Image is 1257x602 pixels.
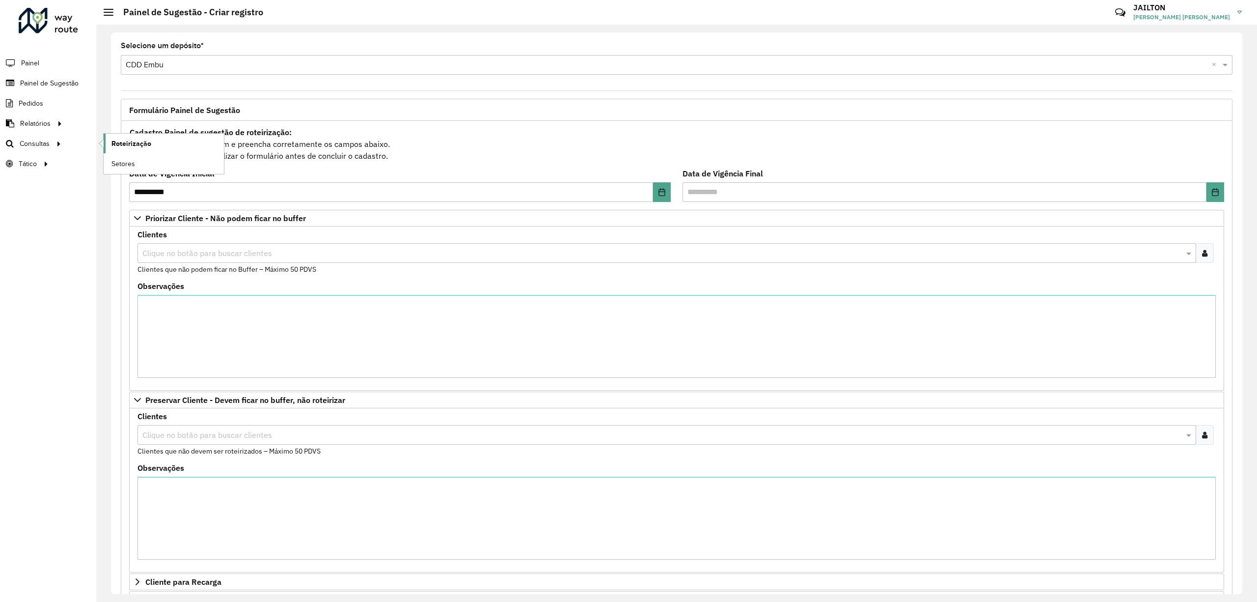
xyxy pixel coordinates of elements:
h2: Painel de Sugestão - Criar registro [113,7,263,18]
label: Observações [137,462,184,474]
label: Observações [137,280,184,292]
a: Cliente para Recarga [129,573,1224,590]
button: Choose Date [1206,182,1224,202]
span: Painel de Sugestão [20,78,79,88]
label: Selecione um depósito [121,40,204,52]
a: Preservar Cliente - Devem ficar no buffer, não roteirizar [129,392,1224,408]
span: Tático [19,159,37,169]
span: Preservar Cliente - Devem ficar no buffer, não roteirizar [145,396,345,404]
span: Priorizar Cliente - Não podem ficar no buffer [145,214,306,222]
strong: Cadastro Painel de sugestão de roteirização: [130,127,292,137]
small: Clientes que não podem ficar no Buffer – Máximo 50 PDVS [137,265,316,274]
label: Data de Vigência Final [683,168,763,179]
span: Consultas [20,139,50,149]
div: Informe a data de inicio, fim e preencha corretamente os campos abaixo. Ao final, você irá pré-vi... [129,126,1224,162]
h3: JAILTON [1133,3,1230,12]
span: Formulário Painel de Sugestão [129,106,240,114]
div: Preservar Cliente - Devem ficar no buffer, não roteirizar [129,408,1224,573]
span: Relatórios [20,118,51,129]
span: Cliente para Recarga [145,578,221,586]
span: [PERSON_NAME] [PERSON_NAME] [1133,13,1230,22]
span: Pedidos [19,98,43,109]
a: Contato Rápido [1110,2,1131,23]
a: Roteirização [104,134,224,153]
a: Priorizar Cliente - Não podem ficar no buffer [129,210,1224,227]
a: Setores [104,154,224,173]
button: Choose Date [653,182,671,202]
label: Clientes [137,410,167,422]
span: Clear all [1212,59,1220,71]
label: Clientes [137,229,167,240]
span: Roteirização [111,139,151,149]
small: Clientes que não devem ser roteirizados – Máximo 50 PDVS [137,447,321,456]
div: Priorizar Cliente - Não podem ficar no buffer [129,227,1224,391]
span: Setores [111,159,135,169]
span: Painel [21,58,39,68]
